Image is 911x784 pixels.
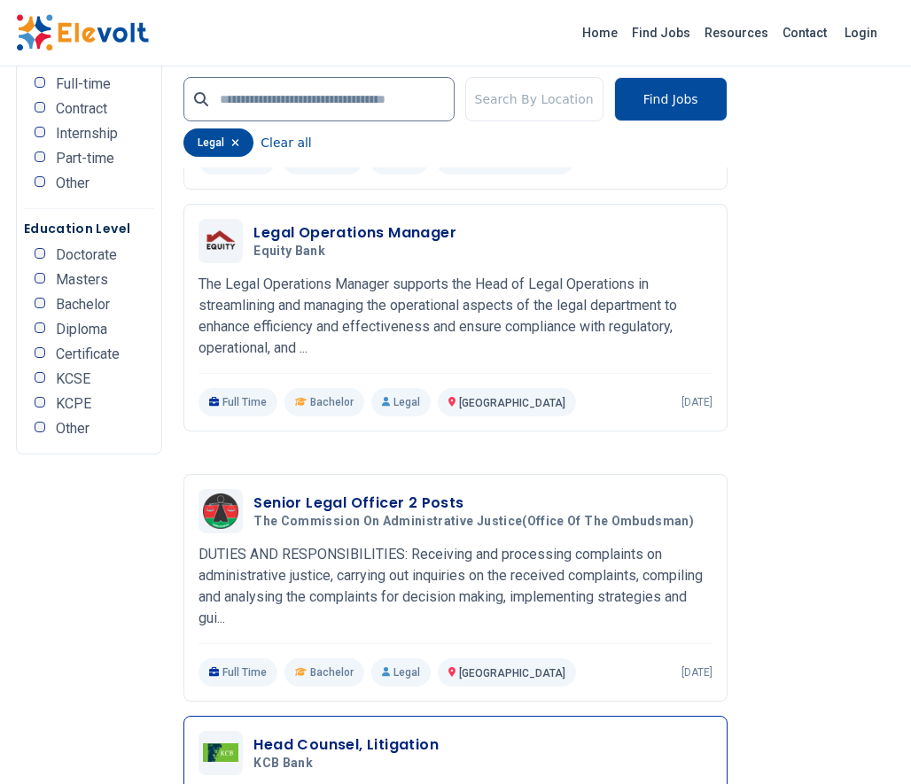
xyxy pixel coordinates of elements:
[459,667,565,679] span: [GEOGRAPHIC_DATA]
[16,14,149,51] img: Elevolt
[35,151,45,162] input: Part-time
[575,19,625,47] a: Home
[822,699,911,784] iframe: Chat Widget
[56,102,107,116] span: Contract
[35,322,45,333] input: Diploma
[203,743,238,763] img: KCB Bank
[56,176,90,190] span: Other
[35,347,45,358] input: Certificate
[35,372,45,383] input: KCSE
[203,228,238,252] img: Equity Bank
[35,77,45,88] input: Full-time
[253,244,325,260] span: Equity Bank
[310,665,354,679] span: Bachelor
[35,127,45,137] input: Internship
[199,489,712,687] a: The Commission on Administrative Justice(Office of the Ombudsman)Senior Legal Officer 2 PostsThe ...
[56,298,110,312] span: Bachelor
[614,77,728,121] button: Find Jobs
[56,347,120,361] span: Certificate
[35,273,45,283] input: Masters
[199,388,277,416] p: Full Time
[371,388,431,416] p: Legal
[183,128,253,157] div: legal
[56,248,117,262] span: Doctorate
[253,756,313,772] span: KCB Bank
[203,493,238,529] img: The Commission on Administrative Justice(Office of the Ombudsman)
[775,19,834,47] a: Contact
[697,19,775,47] a: Resources
[35,298,45,308] input: Bachelor
[310,395,354,409] span: Bachelor
[253,514,694,530] span: The Commission on Administrative Justice(Office of the Ombudsman)
[681,395,712,409] p: [DATE]
[199,274,712,359] p: The Legal Operations Manager supports the Head of Legal Operations in streamlining and managing t...
[35,397,45,408] input: KCPE
[834,15,888,50] a: Login
[253,222,456,244] h3: Legal Operations Manager
[35,422,45,432] input: Other
[199,544,712,629] p: DUTIES AND RESPONSIBILITIES: Receiving and processing complaints on administrative justice, carry...
[24,220,154,237] h5: Education Level
[253,734,439,756] h3: Head Counsel, Litigation
[199,658,277,687] p: Full Time
[56,151,114,166] span: Part-time
[371,658,431,687] p: Legal
[56,397,91,411] span: KCPE
[199,219,712,416] a: Equity BankLegal Operations ManagerEquity BankThe Legal Operations Manager supports the Head of L...
[261,128,311,157] button: Clear all
[56,372,90,386] span: KCSE
[56,422,90,436] span: Other
[253,493,701,514] h3: Senior Legal Officer 2 Posts
[625,19,697,47] a: Find Jobs
[35,248,45,259] input: Doctorate
[35,176,45,187] input: Other
[35,102,45,113] input: Contract
[56,273,108,287] span: Masters
[56,77,111,91] span: Full-time
[56,127,118,141] span: Internship
[56,322,107,337] span: Diploma
[681,665,712,679] p: [DATE]
[459,397,565,409] span: [GEOGRAPHIC_DATA]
